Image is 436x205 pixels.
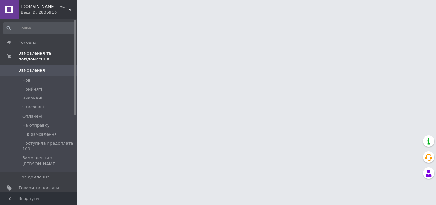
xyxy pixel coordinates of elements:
[22,104,44,110] span: Скасовані
[22,114,42,119] span: Оплачені
[19,185,59,191] span: Товари та послуги
[22,86,42,92] span: Прийняті
[22,131,57,137] span: Під замовлення
[22,140,75,152] span: Поступила предоплата 100
[21,10,77,15] div: Ваш ID: 2835916
[22,122,49,128] span: На отправку
[22,95,42,101] span: Виконані
[19,174,49,180] span: Повідомлення
[22,77,32,83] span: Нові
[3,22,75,34] input: Пошук
[19,51,77,62] span: Замовлення та повідомлення
[19,67,45,73] span: Замовлення
[21,4,69,10] span: Kiyoko.com.ua - магазин товарів з Японії та Південної Кореї.
[22,155,75,167] span: Замовлення з [PERSON_NAME]
[19,40,36,45] span: Головна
